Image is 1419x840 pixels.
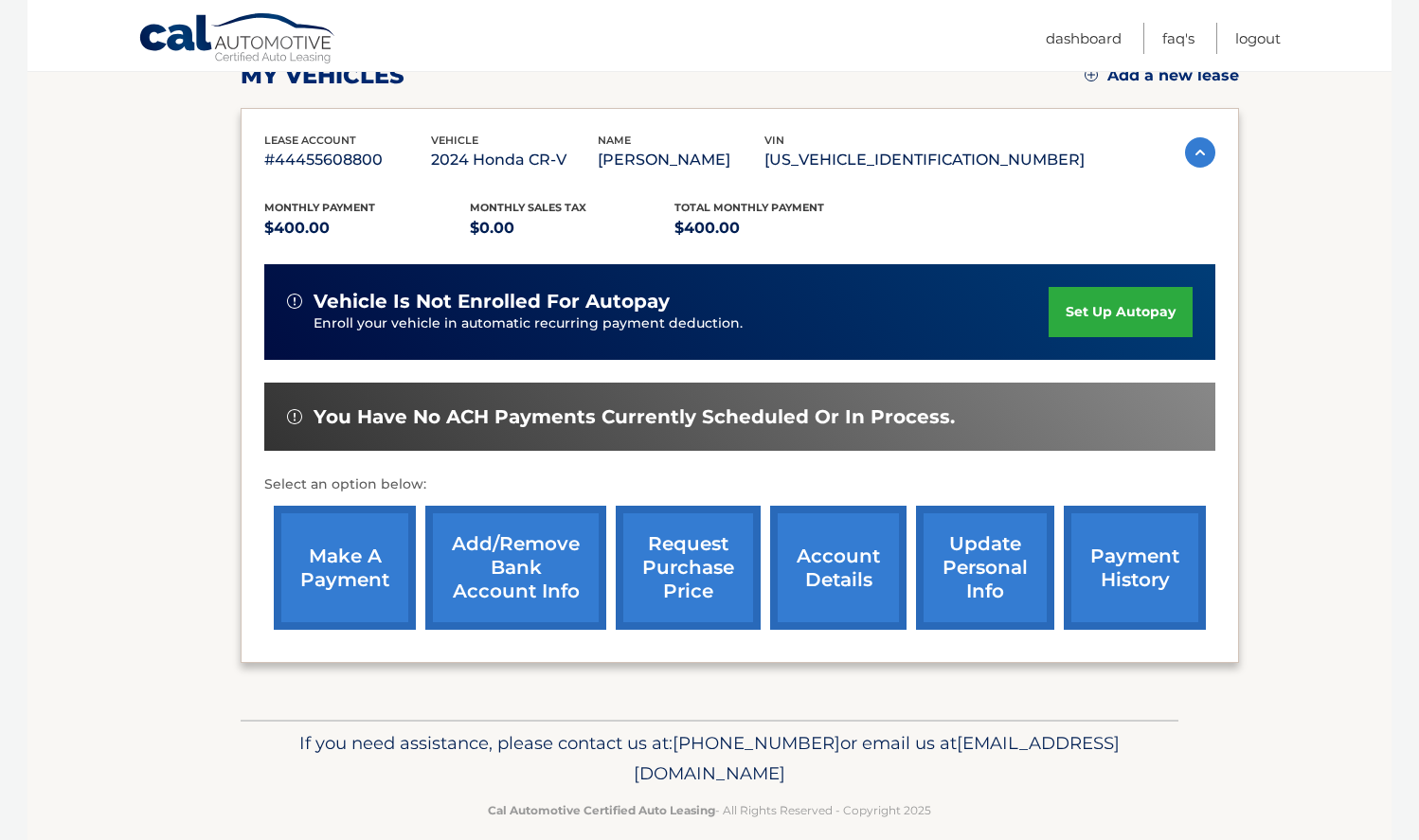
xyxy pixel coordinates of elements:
[634,732,1120,784] span: [EMAIL_ADDRESS][DOMAIN_NAME]
[425,506,606,630] a: Add/Remove bank account info
[1064,506,1206,630] a: payment history
[264,134,356,147] span: lease account
[1085,66,1239,85] a: Add a new lease
[1085,68,1098,81] img: add.svg
[264,147,431,173] p: #44455608800
[1235,23,1281,54] a: Logout
[770,506,907,630] a: account details
[264,201,375,214] span: Monthly Payment
[314,290,670,313] span: vehicle is not enrolled for autopay
[253,800,1166,820] p: - All Rights Reserved - Copyright 2025
[264,215,470,241] p: $400.00
[1185,137,1215,168] img: accordion-active.svg
[264,474,1215,496] p: Select an option below:
[314,313,1049,334] p: Enroll your vehicle in automatic recurring payment deduction.
[598,147,764,173] p: [PERSON_NAME]
[287,409,302,424] img: alert-white.svg
[674,215,880,241] p: $400.00
[1049,287,1193,337] a: set up autopay
[598,134,631,147] span: name
[488,803,715,817] strong: Cal Automotive Certified Auto Leasing
[287,294,302,309] img: alert-white.svg
[673,732,840,754] span: [PHONE_NUMBER]
[764,147,1085,173] p: [US_VEHICLE_IDENTIFICATION_NUMBER]
[241,62,404,90] h2: my vehicles
[274,506,416,630] a: make a payment
[674,201,824,214] span: Total Monthly Payment
[1046,23,1122,54] a: Dashboard
[470,201,586,214] span: Monthly sales Tax
[616,506,761,630] a: request purchase price
[470,215,675,241] p: $0.00
[314,405,955,429] span: You have no ACH payments currently scheduled or in process.
[764,134,784,147] span: vin
[138,12,337,67] a: Cal Automotive
[1162,23,1194,54] a: FAQ's
[916,506,1054,630] a: update personal info
[431,147,598,173] p: 2024 Honda CR-V
[431,134,478,147] span: vehicle
[253,728,1166,789] p: If you need assistance, please contact us at: or email us at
